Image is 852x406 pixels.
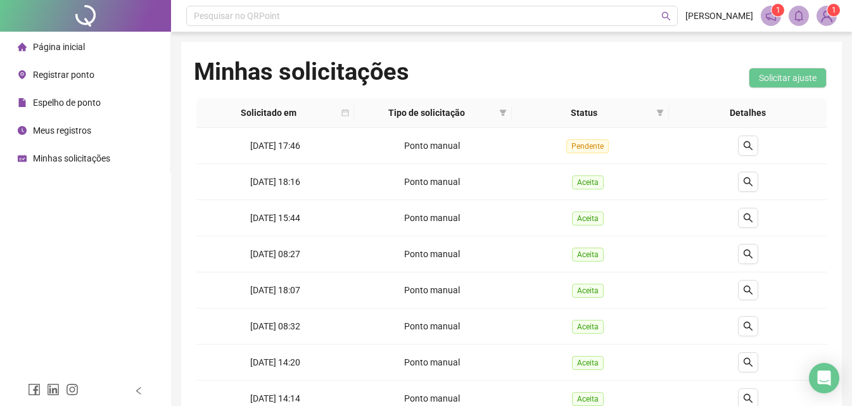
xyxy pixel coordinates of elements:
span: Aceita [572,356,604,370]
span: Solicitado em [201,106,336,120]
button: Solicitar ajuste [749,68,827,88]
span: Aceita [572,392,604,406]
span: Meus registros [33,125,91,136]
span: Ponto manual [404,393,460,403]
span: [DATE] 18:16 [250,177,300,187]
span: calendar [339,103,352,122]
span: Status [517,106,652,120]
span: file [18,98,27,107]
span: [PERSON_NAME] [685,9,753,23]
span: facebook [28,383,41,396]
span: search [743,141,753,151]
span: Ponto manual [404,249,460,259]
span: Ponto manual [404,357,460,367]
span: Ponto manual [404,177,460,187]
span: search [743,177,753,187]
span: Ponto manual [404,285,460,295]
span: filter [654,103,666,122]
span: home [18,42,27,51]
span: bell [793,10,804,22]
span: [DATE] 14:20 [250,357,300,367]
span: Ponto manual [404,213,460,223]
span: Página inicial [33,42,85,52]
span: 1 [832,6,836,15]
span: filter [656,109,664,117]
sup: Atualize o seu contato no menu Meus Dados [827,4,840,16]
span: search [661,11,671,21]
span: search [743,321,753,331]
span: Espelho de ponto [33,98,101,108]
span: notification [765,10,777,22]
span: filter [497,103,509,122]
span: left [134,386,143,395]
span: Ponto manual [404,141,460,151]
span: [DATE] 08:27 [250,249,300,259]
span: [DATE] 08:32 [250,321,300,331]
span: Aceita [572,284,604,298]
span: Aceita [572,248,604,262]
span: [DATE] 18:07 [250,285,300,295]
span: 1 [776,6,780,15]
span: Solicitar ajuste [759,71,817,85]
span: Aceita [572,320,604,334]
span: search [743,393,753,403]
span: search [743,213,753,223]
span: Minhas solicitações [33,153,110,163]
div: Open Intercom Messenger [809,363,839,393]
span: Aceita [572,212,604,225]
span: schedule [18,154,27,163]
span: instagram [66,383,79,396]
span: search [743,249,753,259]
span: environment [18,70,27,79]
h1: Minhas solicitações [194,57,409,86]
span: linkedin [47,383,60,396]
span: search [743,285,753,295]
th: Detalhes [669,98,827,128]
span: [DATE] 17:46 [250,141,300,151]
span: [DATE] 15:44 [250,213,300,223]
span: Registrar ponto [33,70,94,80]
img: 77534 [817,6,836,25]
span: calendar [341,109,349,117]
span: search [743,357,753,367]
span: Tipo de solicitação [359,106,494,120]
span: [DATE] 14:14 [250,393,300,403]
span: Pendente [566,139,609,153]
span: filter [499,109,507,117]
span: Aceita [572,175,604,189]
span: Ponto manual [404,321,460,331]
span: clock-circle [18,126,27,135]
sup: 1 [772,4,784,16]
